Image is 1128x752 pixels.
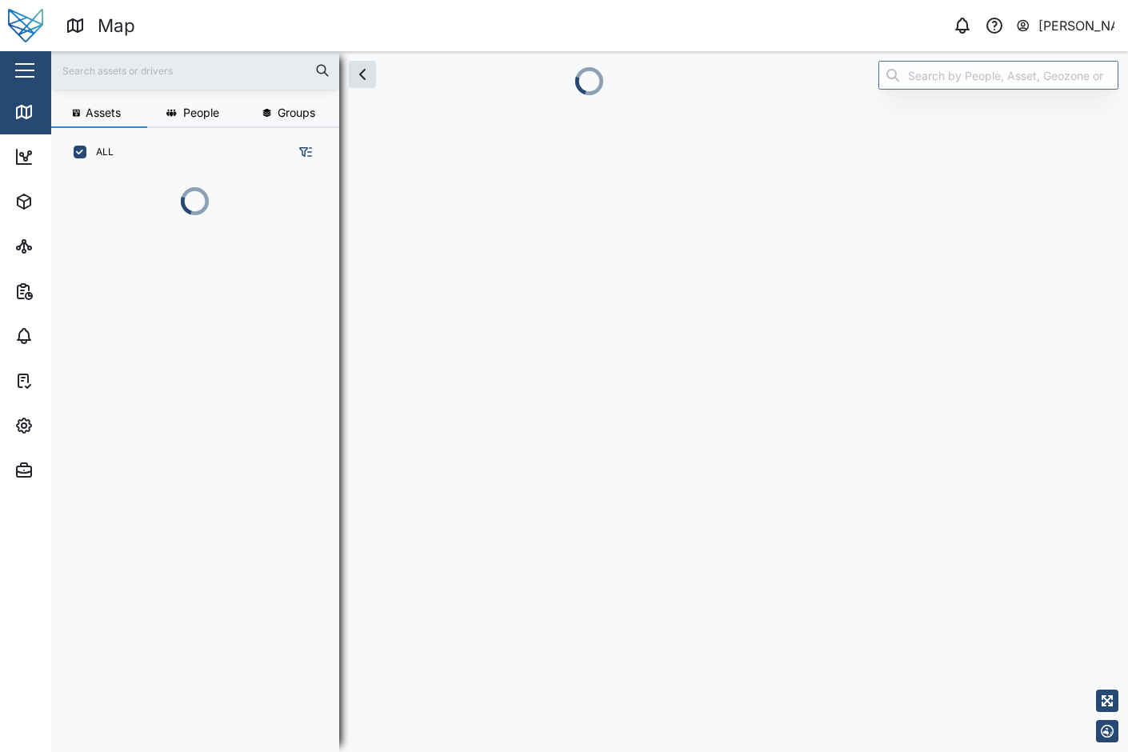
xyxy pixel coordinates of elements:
div: Tasks [42,372,86,390]
button: [PERSON_NAME] [1015,14,1115,37]
div: Alarms [42,327,91,345]
input: Search assets or drivers [61,58,330,82]
div: Map [98,12,135,40]
div: Settings [42,417,98,434]
div: [PERSON_NAME] [1038,16,1115,36]
div: Admin [42,462,89,479]
input: Search by People, Asset, Geozone or Place [878,61,1118,90]
span: Groups [278,107,315,118]
div: Map [42,103,78,121]
label: ALL [86,146,114,158]
span: Assets [86,107,121,118]
div: Sites [42,238,80,255]
span: People [183,107,219,118]
div: Dashboard [42,148,114,166]
img: Main Logo [8,8,43,43]
div: Reports [42,282,96,300]
div: Assets [42,193,91,210]
div: grid [64,240,338,739]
